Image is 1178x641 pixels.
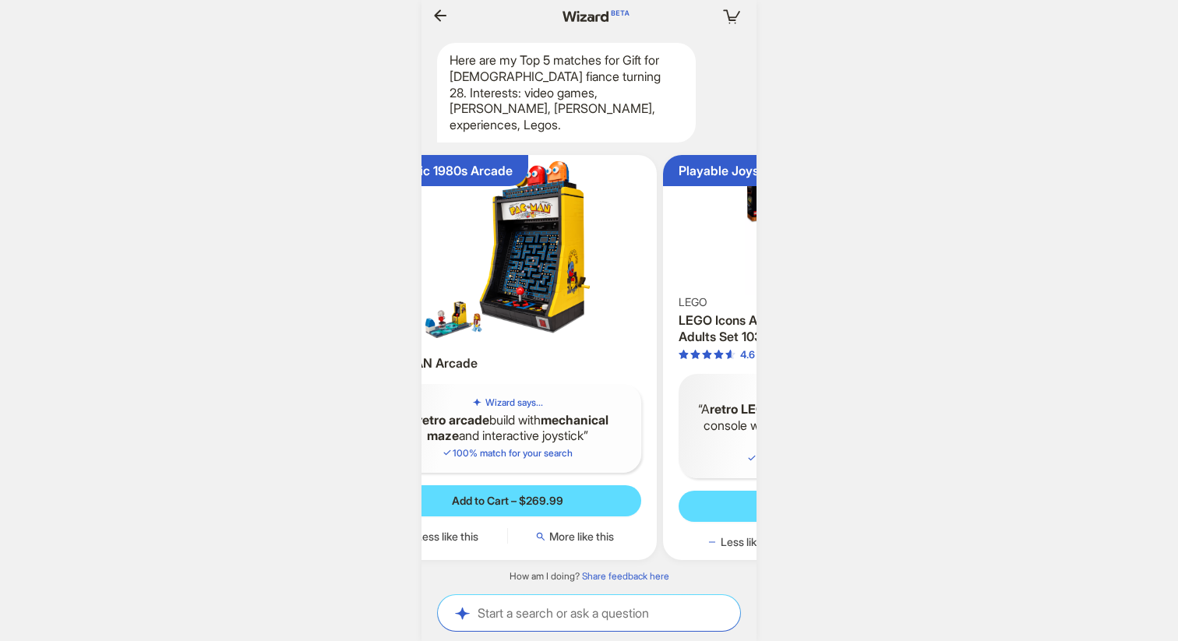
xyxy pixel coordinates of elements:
button: More like this [508,529,641,544]
a: Share feedback here [582,570,669,582]
h3: LEGO Icons Atari 2600 Video Game Console Adults Set 10306 [679,312,946,345]
div: Authentic 1980s ArcadePAC-MAN ArcadePAC-MAN ArcadeWizard says...Aretro arcadebuild withmechanical... [358,155,657,560]
button: Less like this [374,529,507,544]
b: mechanical maze [427,412,609,444]
span: star [679,350,689,360]
b: retro arcade [418,412,489,428]
div: Here are my Top 5 matches for Gift for [DEMOGRAPHIC_DATA] fiance turning 28. Interests: video gam... [437,43,696,143]
span: Less like this [721,535,783,549]
span: Add to Cart – $269.99 [452,494,563,508]
span: star [725,350,735,360]
div: 4.6 out of 5 stars [679,348,755,361]
span: More like this [549,530,614,544]
button: Add to Cart – $269.99 [374,485,641,516]
q: A build with and interactive joystick [386,412,629,445]
div: Playable Joystick & Cartridges [679,163,857,179]
q: A featuring the Atari 2600 console with and joystick. [691,401,933,449]
h5: Wizard says... [485,396,543,409]
img: PAC-MAN Arcade [365,161,651,338]
span: Less like this [416,530,478,544]
div: How am I doing? [421,570,757,583]
span: 100 % match for your search [746,453,877,465]
span: LEGO [679,295,707,309]
b: retro LEGO set [710,401,795,417]
div: Authentic 1980s Arcade [374,163,513,179]
span: 100 % match for your search [442,447,573,459]
span: star [702,350,712,360]
img: LEGO Icons Atari 2600 Video Game Console Adults Set 10306 [669,161,955,295]
span: star [690,350,700,360]
span: star [714,350,724,360]
h3: PAC-MAN Arcade [374,355,641,372]
div: 4.6 [740,348,755,361]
